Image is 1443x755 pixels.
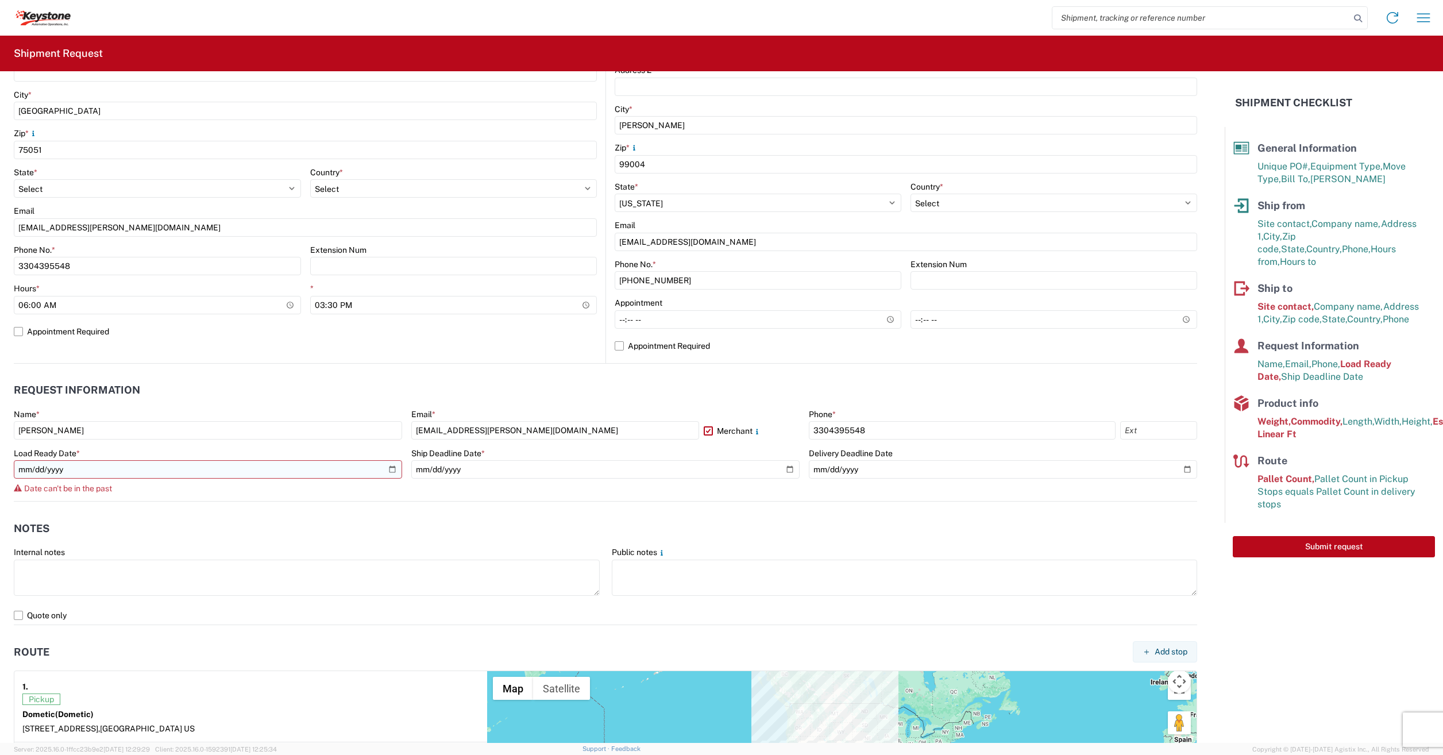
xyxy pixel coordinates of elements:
span: Name, [1257,359,1285,369]
span: Country, [1347,314,1383,325]
label: Phone No. [14,245,55,255]
label: Country [310,167,343,178]
label: Extension Num [910,259,967,269]
label: Appointment Required [615,337,1197,355]
label: Merchant [704,421,800,440]
label: Delivery Deadline Date [809,448,893,459]
label: Phone [809,409,836,419]
span: Unique PO#, [1257,161,1310,172]
span: Pickup [22,694,60,705]
span: [STREET_ADDRESS], [22,724,100,733]
label: Quote only [14,606,1197,625]
label: Phone No. [615,259,656,269]
span: Email, [1285,359,1311,369]
span: Ship Deadline Date [1281,371,1363,382]
span: Length, [1342,416,1374,427]
span: Request Information [1257,340,1359,352]
span: Equipment Type, [1310,161,1383,172]
span: Ship to [1257,282,1292,294]
span: Width, [1374,416,1402,427]
span: [PERSON_NAME] [1310,174,1386,184]
span: Product info [1257,397,1318,409]
span: City, [1263,231,1282,242]
span: Hours to [1280,256,1316,267]
label: Extension Num [310,245,366,255]
span: [GEOGRAPHIC_DATA] US [100,724,195,733]
label: Public notes [612,547,666,557]
label: Zip [14,128,38,138]
span: Site contact, [1257,218,1311,229]
span: Pallet Count, [1257,473,1314,484]
span: Zip code, [1282,314,1322,325]
strong: 1. [22,679,28,694]
span: City, [1263,314,1282,325]
label: Email [14,206,34,216]
span: Company name, [1314,301,1383,312]
a: Support [582,745,611,752]
span: Copyright © [DATE]-[DATE] Agistix Inc., All Rights Reserved [1252,744,1429,754]
span: Height, [1402,416,1433,427]
label: Email [411,409,435,419]
span: Pallet Count in Pickup Stops equals Pallet Count in delivery stops [1257,473,1415,510]
span: Server: 2025.16.0-1ffcc23b9e2 [14,746,150,753]
label: Ship Deadline Date [411,448,485,459]
span: Phone, [1311,359,1340,369]
a: Feedback [611,745,641,752]
button: Map camera controls [1168,670,1191,693]
span: General Information [1257,142,1357,154]
span: [DATE] 12:29:29 [103,746,150,753]
h2: Shipment Request [14,47,103,60]
label: Appointment Required [14,322,597,341]
label: State [14,167,37,178]
span: Date can't be in the past [24,484,112,493]
span: Country, [1306,244,1342,255]
span: Weight, [1257,416,1291,427]
button: Show satellite imagery [533,677,590,700]
h2: Request Information [14,384,140,396]
label: Email [615,220,635,230]
strong: Dometic [22,710,94,719]
span: Client: 2025.16.0-1592391 [155,746,277,753]
span: Phone, [1342,244,1371,255]
span: State, [1322,314,1347,325]
label: Internal notes [14,547,65,557]
button: Add stop [1133,641,1197,662]
h2: Shipment Checklist [1235,96,1352,110]
label: Name [14,409,40,419]
span: Phone [1383,314,1409,325]
label: State [615,182,638,192]
span: Company name, [1311,218,1381,229]
span: Add stop [1155,646,1187,657]
button: Drag Pegman onto the map to open Street View [1168,711,1191,734]
label: City [14,90,32,100]
label: Hours [14,283,40,294]
h2: Route [14,646,49,658]
span: State, [1281,244,1306,255]
label: Country [910,182,943,192]
span: [DATE] 12:25:34 [230,746,277,753]
button: Show street map [493,677,533,700]
span: Bill To, [1281,174,1310,184]
button: Submit request [1233,536,1435,557]
span: Commodity, [1291,416,1342,427]
h2: Notes [14,523,49,534]
label: City [615,104,632,114]
span: Site contact, [1257,301,1314,312]
span: Route [1257,454,1287,467]
input: Ext [1120,421,1197,440]
label: Appointment [615,298,662,308]
span: (Dometic) [55,710,94,719]
span: Ship from [1257,199,1305,211]
label: Zip [615,142,639,153]
label: Load Ready Date [14,448,80,459]
input: Shipment, tracking or reference number [1052,7,1350,29]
